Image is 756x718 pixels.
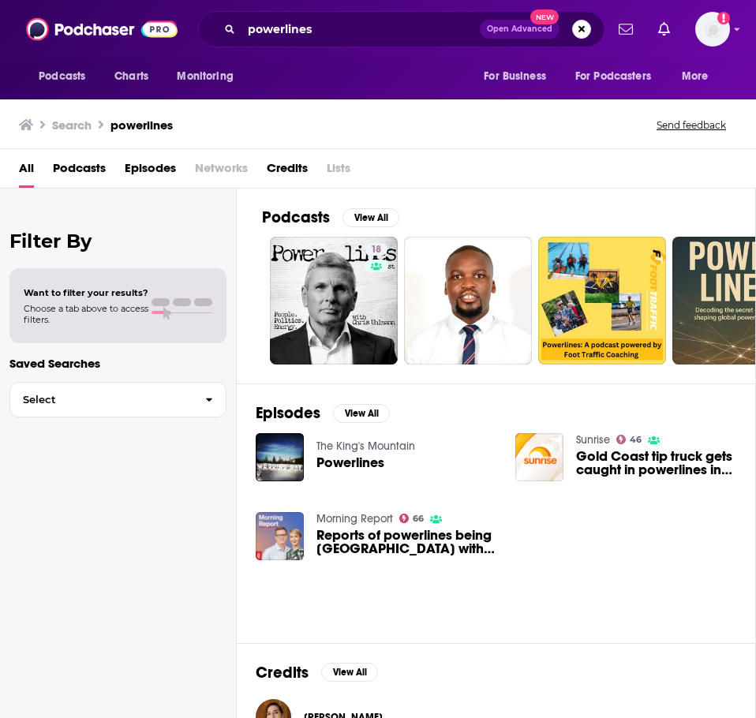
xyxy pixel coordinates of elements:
[9,382,226,417] button: Select
[576,433,610,447] a: Sunrise
[241,17,480,42] input: Search podcasts, credits, & more...
[316,529,496,555] a: Reports of powerlines being tampered with in Christchurch
[316,529,496,555] span: Reports of powerlines being [GEOGRAPHIC_DATA] with in [GEOGRAPHIC_DATA]
[104,62,158,92] a: Charts
[195,155,248,188] span: Networks
[399,514,425,523] a: 66
[10,395,193,405] span: Select
[652,118,731,132] button: Send feedback
[53,155,106,188] a: Podcasts
[125,155,176,188] a: Episodes
[256,512,304,560] img: Reports of powerlines being tampered with in Christchurch
[19,155,34,188] a: All
[671,62,728,92] button: open menu
[515,433,563,481] img: Gold Coast tip truck gets caught in powerlines in Pimpama
[487,25,552,33] span: Open Advanced
[198,11,604,47] div: Search podcasts, credits, & more...
[695,12,730,47] img: User Profile
[316,512,393,525] a: Morning Report
[262,208,399,227] a: PodcastsView All
[24,287,148,298] span: Want to filter your results?
[612,16,639,43] a: Show notifications dropdown
[371,242,381,258] span: 18
[576,450,756,477] a: Gold Coast tip truck gets caught in powerlines in Pimpama
[262,208,330,227] h2: Podcasts
[316,439,415,453] a: The King's Mountain
[9,356,226,371] p: Saved Searches
[52,118,92,133] h3: Search
[365,243,387,256] a: 18
[342,208,399,227] button: View All
[575,65,651,88] span: For Podcasters
[530,9,559,24] span: New
[316,456,384,469] a: Powerlines
[177,65,233,88] span: Monitoring
[39,65,85,88] span: Podcasts
[256,403,390,423] a: EpisodesView All
[695,12,730,47] button: Show profile menu
[682,65,709,88] span: More
[630,436,642,443] span: 46
[28,62,106,92] button: open menu
[24,303,148,325] span: Choose a tab above to access filters.
[565,62,674,92] button: open menu
[9,230,226,252] h2: Filter By
[256,403,320,423] h2: Episodes
[321,663,378,682] button: View All
[256,433,304,481] img: Powerlines
[616,435,642,444] a: 46
[256,663,378,682] a: CreditsView All
[480,20,560,39] button: Open AdvancedNew
[652,16,676,43] a: Show notifications dropdown
[110,118,173,133] h3: powerlines
[413,515,424,522] span: 66
[484,65,546,88] span: For Business
[333,404,390,423] button: View All
[114,65,148,88] span: Charts
[26,14,178,44] img: Podchaser - Follow, Share and Rate Podcasts
[166,62,253,92] button: open menu
[267,155,308,188] a: Credits
[270,237,398,365] a: 18
[695,12,730,47] span: Logged in as LoriBecker
[576,450,756,477] span: Gold Coast tip truck gets caught in powerlines in [GEOGRAPHIC_DATA]
[327,155,350,188] span: Lists
[473,62,566,92] button: open menu
[256,663,309,682] h2: Credits
[717,12,730,24] svg: Add a profile image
